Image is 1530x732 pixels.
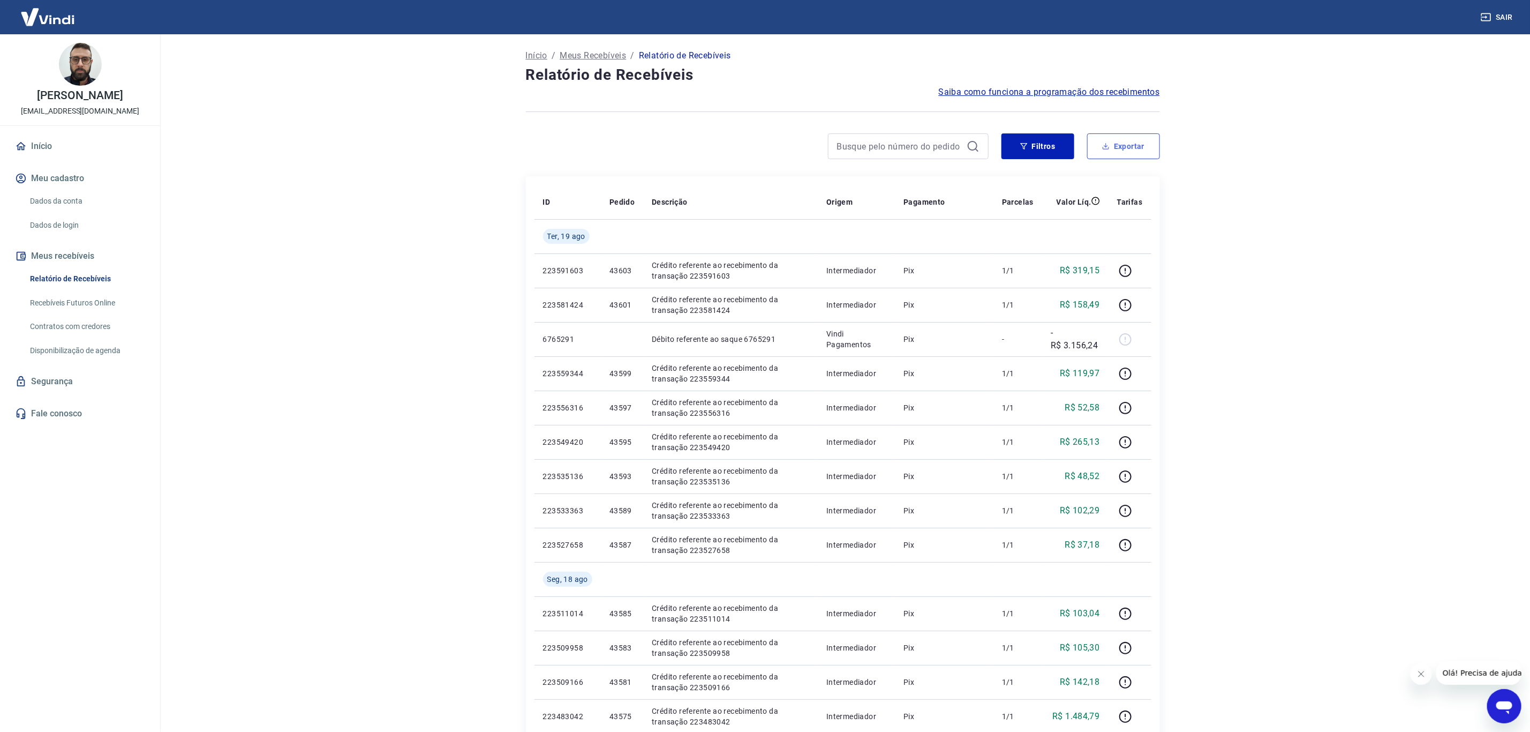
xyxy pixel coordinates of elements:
[826,402,886,413] p: Intermediador
[543,265,592,276] p: 223591603
[543,471,592,482] p: 223535136
[1002,471,1034,482] p: 1/1
[13,402,147,425] a: Fale conosco
[1411,663,1432,685] iframe: Fechar mensagem
[1060,367,1100,380] p: R$ 119,97
[826,300,886,310] p: Intermediador
[652,534,809,556] p: Crédito referente ao recebimento da transação 223527658
[652,706,809,727] p: Crédito referente ao recebimento da transação 223483042
[1002,711,1034,722] p: 1/1
[1051,326,1099,352] p: -R$ 3.156,24
[903,677,985,688] p: Pix
[609,643,635,653] p: 43583
[543,643,592,653] p: 223509958
[543,711,592,722] p: 223483042
[6,8,90,16] span: Olá! Precisa de ajuda?
[826,265,886,276] p: Intermediador
[826,677,886,688] p: Intermediador
[1052,710,1099,723] p: R$ 1.484,79
[543,402,592,413] p: 223556316
[1060,607,1100,620] p: R$ 103,04
[903,711,985,722] p: Pix
[609,402,635,413] p: 43597
[609,265,635,276] p: 43603
[609,300,635,310] p: 43601
[1065,470,1099,483] p: R$ 48,52
[26,190,147,212] a: Dados da conta
[1002,265,1034,276] p: 1/1
[609,677,635,688] p: 43581
[903,368,985,379] p: Pix
[903,300,985,310] p: Pix
[526,64,1160,86] h4: Relatório de Recebíveis
[903,402,985,413] p: Pix
[543,437,592,447] p: 223549420
[609,540,635,550] p: 43587
[547,231,585,242] span: Ter, 19 ago
[1060,504,1100,517] p: R$ 102,29
[903,505,985,516] p: Pix
[26,268,147,290] a: Relatório de Recebíveis
[1436,661,1521,685] iframe: Mensagem da empresa
[526,49,547,62] p: Início
[13,167,147,190] button: Meu cadastro
[903,608,985,619] p: Pix
[652,397,809,419] p: Crédito referente ao recebimento da transação 223556316
[903,334,985,345] p: Pix
[652,294,809,316] p: Crédito referente ao recebimento da transação 223581424
[609,437,635,447] p: 43595
[21,106,139,117] p: [EMAIL_ADDRESS][DOMAIN_NAME]
[1002,643,1034,653] p: 1/1
[13,370,147,393] a: Segurança
[837,138,962,154] input: Busque pelo número do pedido
[826,368,886,379] p: Intermediador
[1479,8,1517,27] button: Sair
[543,677,592,688] p: 223509166
[630,49,634,62] p: /
[552,49,555,62] p: /
[543,197,551,207] p: ID
[826,643,886,653] p: Intermediador
[609,505,635,516] p: 43589
[903,437,985,447] p: Pix
[826,437,886,447] p: Intermediador
[1002,677,1034,688] p: 1/1
[1002,505,1034,516] p: 1/1
[59,43,102,86] img: ee41d9d2-f4b4-460d-8c6c-a7a1eabe1ff4.jpeg
[903,471,985,482] p: Pix
[1060,436,1100,449] p: R$ 265,13
[652,671,809,693] p: Crédito referente ao recebimento da transação 223509166
[652,363,809,384] p: Crédito referente ao recebimento da transação 223559344
[1065,539,1099,551] p: R$ 37,18
[652,637,809,659] p: Crédito referente ao recebimento da transação 223509958
[543,368,592,379] p: 223559344
[1057,197,1091,207] p: Valor Líq.
[543,300,592,310] p: 223581424
[560,49,626,62] a: Meus Recebíveis
[1002,300,1034,310] p: 1/1
[13,1,82,33] img: Vindi
[543,608,592,619] p: 223511014
[13,244,147,268] button: Meus recebíveis
[609,711,635,722] p: 43575
[826,505,886,516] p: Intermediador
[1002,368,1034,379] p: 1/1
[1002,608,1034,619] p: 1/1
[826,197,853,207] p: Origem
[652,466,809,487] p: Crédito referente ao recebimento da transação 223535136
[1060,264,1100,277] p: R$ 319,15
[609,471,635,482] p: 43593
[543,540,592,550] p: 223527658
[903,643,985,653] p: Pix
[1117,197,1143,207] p: Tarifas
[26,340,147,362] a: Disponibilização de agenda
[1002,402,1034,413] p: 1/1
[1002,197,1034,207] p: Parcelas
[826,711,886,722] p: Intermediador
[903,540,985,550] p: Pix
[1087,133,1160,159] button: Exportar
[609,197,635,207] p: Pedido
[609,368,635,379] p: 43599
[652,603,809,624] p: Crédito referente ao recebimento da transação 223511014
